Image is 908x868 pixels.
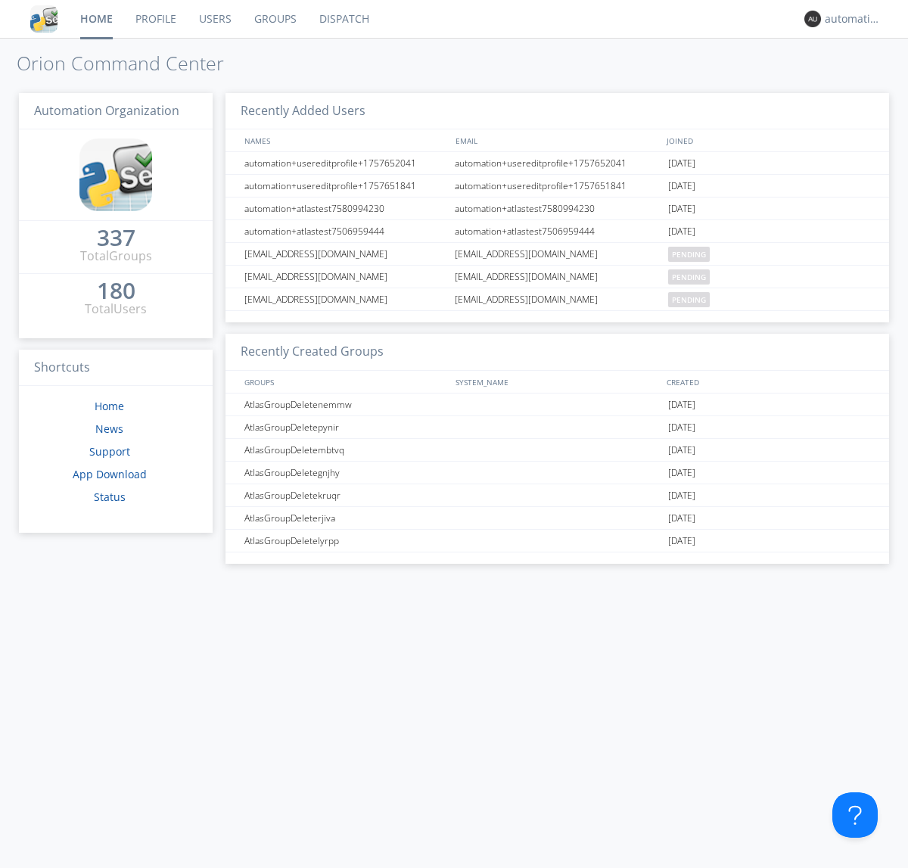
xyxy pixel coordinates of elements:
[804,11,821,27] img: 373638.png
[451,288,664,310] div: [EMAIL_ADDRESS][DOMAIN_NAME]
[73,467,147,481] a: App Download
[663,129,875,151] div: JOINED
[451,198,664,219] div: automation+atlastest7580994230
[241,484,450,506] div: AtlasGroupDeletekruqr
[668,416,695,439] span: [DATE]
[668,439,695,462] span: [DATE]
[89,444,130,459] a: Support
[451,152,664,174] div: automation+usereditprofile+1757652041
[80,247,152,265] div: Total Groups
[225,220,889,243] a: automation+atlastest7506959444automation+atlastest7506959444[DATE]
[225,198,889,220] a: automation+atlastest7580994230automation+atlastest7580994230[DATE]
[225,484,889,507] a: AtlasGroupDeletekruqr[DATE]
[225,530,889,552] a: AtlasGroupDeletelyrpp[DATE]
[241,462,450,484] div: AtlasGroupDeletegnjhy
[225,243,889,266] a: [EMAIL_ADDRESS][DOMAIN_NAME][EMAIL_ADDRESS][DOMAIN_NAME]pending
[451,243,664,265] div: [EMAIL_ADDRESS][DOMAIN_NAME]
[663,371,875,393] div: CREATED
[97,230,135,247] a: 337
[241,416,450,438] div: AtlasGroupDeletepynir
[30,5,58,33] img: cddb5a64eb264b2086981ab96f4c1ba7
[668,484,695,507] span: [DATE]
[241,288,450,310] div: [EMAIL_ADDRESS][DOMAIN_NAME]
[241,152,450,174] div: automation+usereditprofile+1757652041
[85,300,147,318] div: Total Users
[95,422,123,436] a: News
[241,394,450,415] div: AtlasGroupDeletenemmw
[668,152,695,175] span: [DATE]
[19,350,213,387] h3: Shortcuts
[225,288,889,311] a: [EMAIL_ADDRESS][DOMAIN_NAME][EMAIL_ADDRESS][DOMAIN_NAME]pending
[241,507,450,529] div: AtlasGroupDeleterjiva
[225,93,889,130] h3: Recently Added Users
[668,462,695,484] span: [DATE]
[241,371,448,393] div: GROUPS
[241,198,450,219] div: automation+atlastest7580994230
[451,266,664,288] div: [EMAIL_ADDRESS][DOMAIN_NAME]
[241,220,450,242] div: automation+atlastest7506959444
[34,102,179,119] span: Automation Organization
[668,198,695,220] span: [DATE]
[668,269,710,285] span: pending
[452,371,663,393] div: SYSTEM_NAME
[668,175,695,198] span: [DATE]
[668,530,695,552] span: [DATE]
[668,292,710,307] span: pending
[97,230,135,245] div: 337
[241,266,450,288] div: [EMAIL_ADDRESS][DOMAIN_NAME]
[225,334,889,371] h3: Recently Created Groups
[225,416,889,439] a: AtlasGroupDeletepynir[DATE]
[241,129,448,151] div: NAMES
[94,490,126,504] a: Status
[452,129,663,151] div: EMAIL
[451,220,664,242] div: automation+atlastest7506959444
[241,243,450,265] div: [EMAIL_ADDRESS][DOMAIN_NAME]
[225,507,889,530] a: AtlasGroupDeleterjiva[DATE]
[225,152,889,175] a: automation+usereditprofile+1757652041automation+usereditprofile+1757652041[DATE]
[225,175,889,198] a: automation+usereditprofile+1757651841automation+usereditprofile+1757651841[DATE]
[241,175,450,197] div: automation+usereditprofile+1757651841
[241,530,450,552] div: AtlasGroupDeletelyrpp
[95,399,124,413] a: Home
[668,394,695,416] span: [DATE]
[79,138,152,211] img: cddb5a64eb264b2086981ab96f4c1ba7
[97,283,135,298] div: 180
[668,220,695,243] span: [DATE]
[225,266,889,288] a: [EMAIL_ADDRESS][DOMAIN_NAME][EMAIL_ADDRESS][DOMAIN_NAME]pending
[825,11,882,26] div: automation+atlas0018
[668,507,695,530] span: [DATE]
[225,394,889,416] a: AtlasGroupDeletenemmw[DATE]
[451,175,664,197] div: automation+usereditprofile+1757651841
[97,283,135,300] a: 180
[668,247,710,262] span: pending
[832,792,878,838] iframe: Toggle Customer Support
[225,439,889,462] a: AtlasGroupDeletembtvq[DATE]
[241,439,450,461] div: AtlasGroupDeletembtvq
[225,462,889,484] a: AtlasGroupDeletegnjhy[DATE]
